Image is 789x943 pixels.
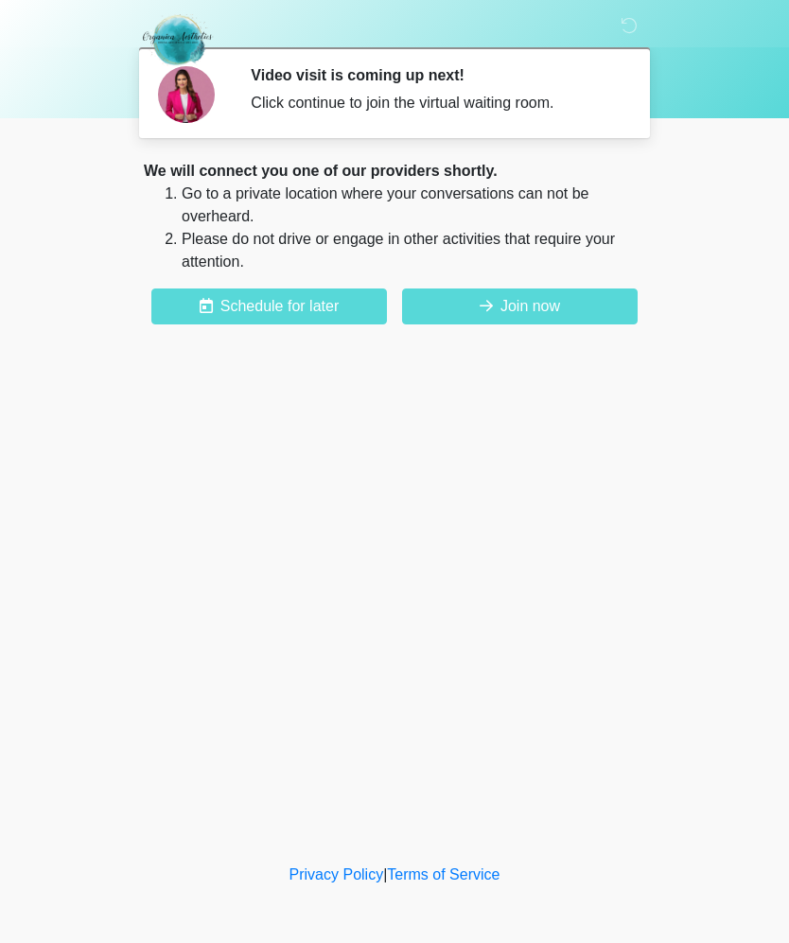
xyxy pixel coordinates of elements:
a: Terms of Service [387,866,500,882]
li: Please do not drive or engage in other activities that require your attention. [182,228,645,273]
div: Click continue to join the virtual waiting room. [251,92,617,114]
button: Join now [402,288,638,324]
a: | [383,866,387,882]
li: Go to a private location where your conversations can not be overheard. [182,183,645,228]
img: Agent Avatar [158,66,215,123]
a: Privacy Policy [289,866,384,882]
button: Schedule for later [151,288,387,324]
div: We will connect you one of our providers shortly. [144,160,645,183]
img: Organica Aesthetics Logo [125,14,231,66]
